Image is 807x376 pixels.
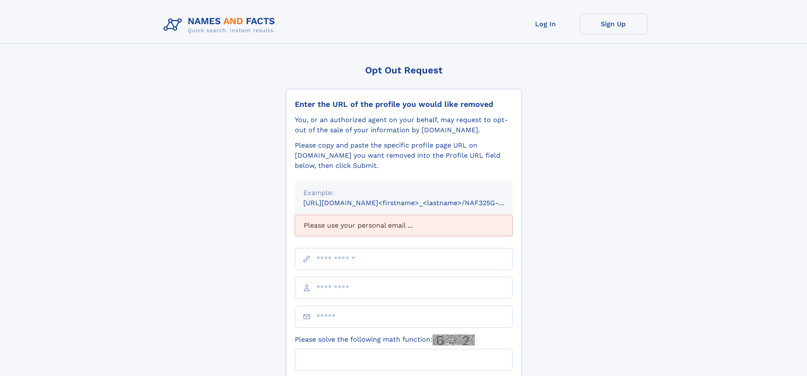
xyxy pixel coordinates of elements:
div: Enter the URL of the profile you would like removed [295,100,513,109]
a: Sign Up [580,14,647,34]
div: Please use your personal email ... [295,215,513,236]
div: Example: [303,188,504,198]
img: Logo Names and Facts [160,14,282,36]
div: You, or an authorized agent on your behalf, may request to opt-out of the sale of your informatio... [295,115,513,135]
div: Please copy and paste the specific profile page URL on [DOMAIN_NAME] you want removed into the Pr... [295,140,513,171]
small: [URL][DOMAIN_NAME]<firstname>_<lastname>/NAF325G-xxxxxxxx [303,199,529,207]
a: Log In [512,14,580,34]
label: Please solve the following math function: [295,334,475,345]
div: Opt Out Request [286,65,521,75]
